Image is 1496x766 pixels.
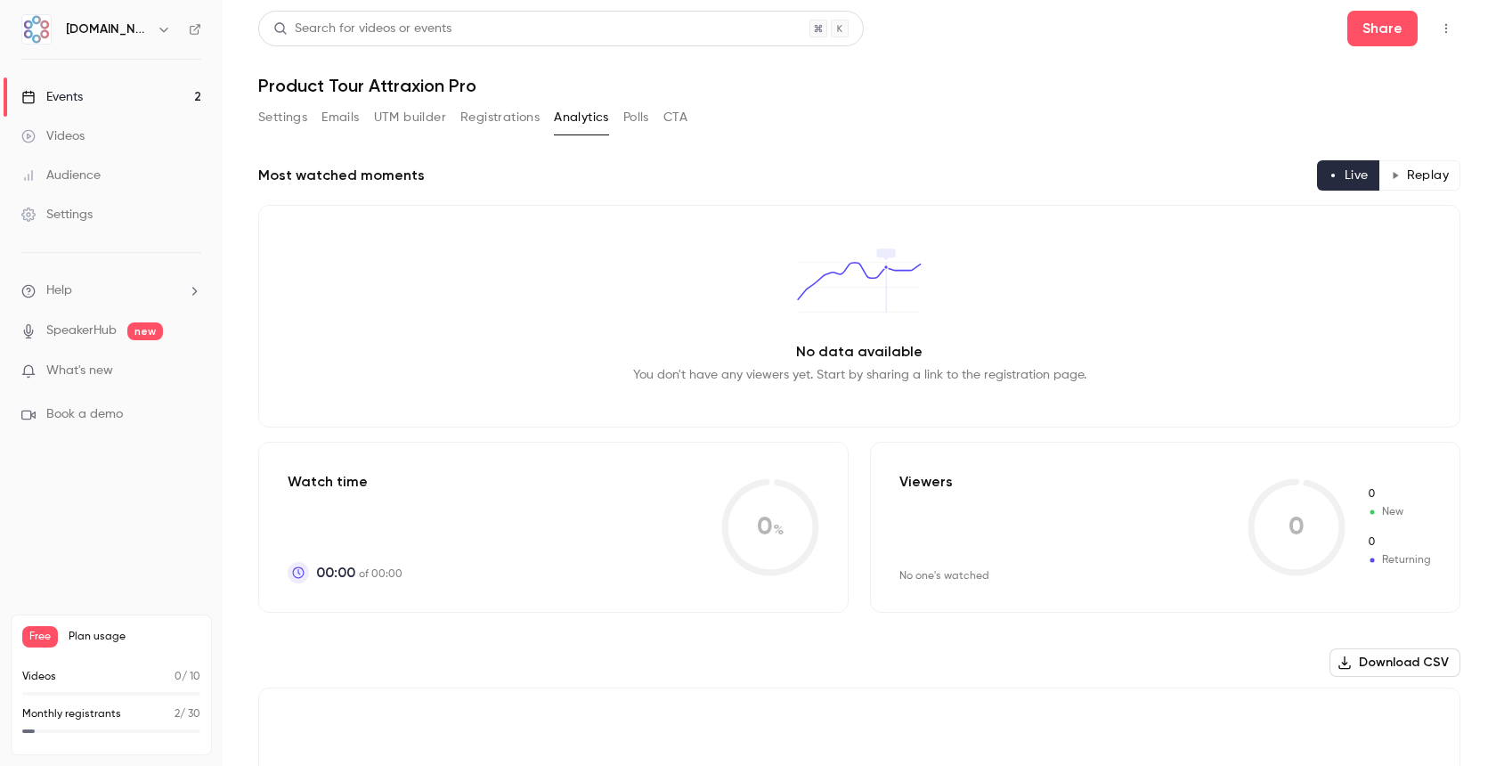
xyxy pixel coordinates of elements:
[21,167,101,184] div: Audience
[663,103,687,132] button: CTA
[623,103,649,132] button: Polls
[22,626,58,648] span: Free
[1317,160,1380,191] button: Live
[175,672,182,682] span: 0
[288,471,402,493] p: Watch time
[22,15,51,44] img: AMT.Group
[258,103,307,132] button: Settings
[22,669,56,685] p: Videos
[175,669,200,685] p: / 10
[460,103,540,132] button: Registrations
[46,362,113,380] span: What's new
[46,322,117,340] a: SpeakerHub
[69,630,200,644] span: Plan usage
[899,471,953,493] p: Viewers
[21,206,93,224] div: Settings
[796,341,923,363] p: No data available
[180,363,201,379] iframe: Noticeable Trigger
[175,706,200,722] p: / 30
[316,562,402,583] p: of 00:00
[127,322,163,340] span: new
[21,88,83,106] div: Events
[899,569,989,583] div: No one's watched
[1379,160,1460,191] button: Replay
[66,20,150,38] h6: [DOMAIN_NAME]
[273,20,451,38] div: Search for videos or events
[1367,486,1431,502] span: New
[316,562,355,583] span: 00:00
[374,103,446,132] button: UTM builder
[1347,11,1418,46] button: Share
[21,281,201,300] li: help-dropdown-opener
[175,709,180,720] span: 2
[1329,648,1460,677] button: Download CSV
[1367,534,1431,550] span: Returning
[321,103,359,132] button: Emails
[1367,552,1431,568] span: Returning
[1367,504,1431,520] span: New
[554,103,609,132] button: Analytics
[258,75,1460,96] h1: Product Tour Attraxion Pro
[22,706,121,722] p: Monthly registrants
[258,165,425,186] h2: Most watched moments
[633,366,1086,384] p: You don't have any viewers yet. Start by sharing a link to the registration page.
[46,281,72,300] span: Help
[46,405,123,424] span: Book a demo
[21,127,85,145] div: Videos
